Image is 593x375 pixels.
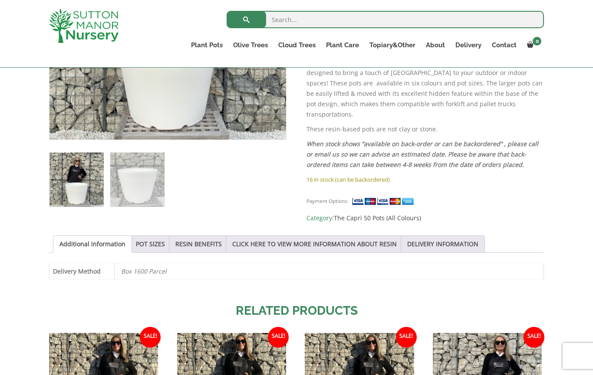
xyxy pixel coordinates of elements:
[334,214,421,222] a: The Capri 50 Pots (All Colours)
[306,124,544,134] p: These resin-based pots are not clay or stone.
[175,236,222,252] a: RESIN BENEFITS
[121,263,537,279] p: Box 1600 Parcel
[533,37,541,46] span: 0
[487,39,522,51] a: Contact
[306,174,544,185] p: 16 in stock (can be backordered)
[136,236,165,252] a: POT SIZES
[49,263,544,280] table: Product Details
[321,39,364,51] a: Plant Care
[396,327,417,348] span: Sale!
[306,140,538,169] em: When stock shows “available on back-order or can be backordered” , please call or email us so we ...
[522,39,544,51] a: 0
[49,153,104,207] img: The Capri Pot 50 Colour Snow White
[228,39,273,51] a: Olive Trees
[524,327,544,348] span: Sale!
[352,197,417,206] img: payment supported
[421,39,450,51] a: About
[306,57,544,120] p: The Capri range offers a unique and contemporary style which has been designed to bring a touch o...
[227,11,544,28] input: Search...
[59,236,125,252] a: Additional information
[450,39,487,51] a: Delivery
[364,39,421,51] a: Topiary&Other
[110,153,165,207] img: The Capri Pot 50 Colour Snow White - Image 2
[407,236,478,252] a: DELIVERY INFORMATION
[273,39,321,51] a: Cloud Trees
[49,302,544,320] h2: Related products
[186,39,228,51] a: Plant Pots
[306,213,544,223] span: Category:
[268,327,289,348] span: Sale!
[232,236,397,252] a: CLICK HERE TO VIEW MORE INFORMATION ABOUT RESIN
[49,263,115,279] th: Delivery Method
[49,9,119,43] img: logo
[306,198,349,204] small: Payment Options:
[140,327,161,348] span: Sale!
